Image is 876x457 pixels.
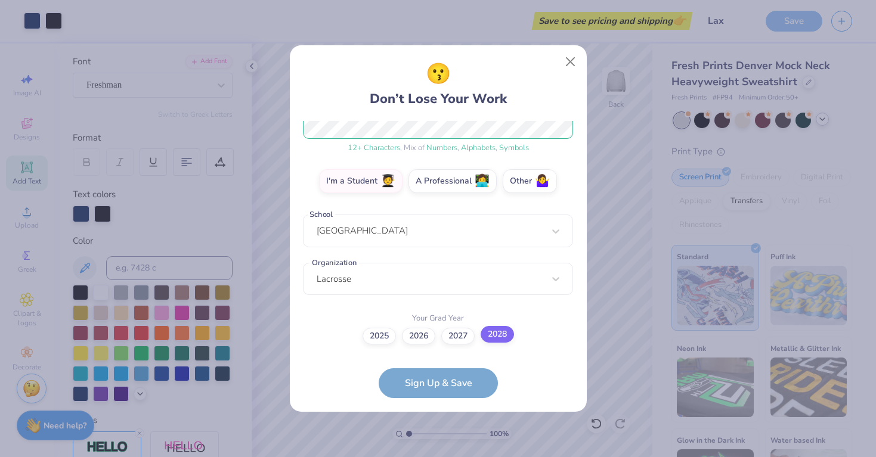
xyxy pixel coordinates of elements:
[461,142,496,153] span: Alphabets
[308,209,335,220] label: School
[475,175,490,188] span: 👩‍💻
[535,175,550,188] span: 🤷‍♀️
[348,142,400,153] span: 12 + Characters
[499,142,529,153] span: Symbols
[303,142,573,154] div: , Mix of , ,
[408,169,497,193] label: A Professional
[402,328,435,344] label: 2026
[426,59,451,89] span: 😗
[426,142,457,153] span: Numbers
[309,257,358,268] label: Organization
[319,169,403,193] label: I'm a Student
[370,59,507,109] div: Don’t Lose Your Work
[559,51,581,73] button: Close
[412,313,464,325] label: Your Grad Year
[481,326,514,343] label: 2028
[441,328,475,344] label: 2027
[363,328,396,344] label: 2025
[503,169,557,193] label: Other
[380,175,395,188] span: 🧑‍🎓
